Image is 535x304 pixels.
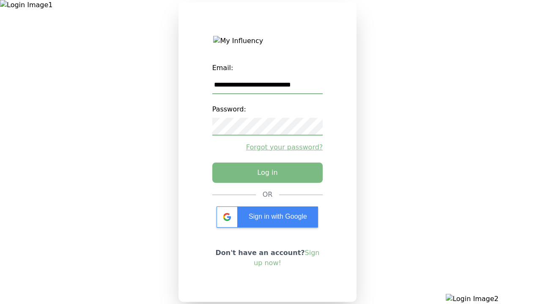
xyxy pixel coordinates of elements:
img: My Influency [213,36,321,46]
p: Don't have an account? [212,248,323,268]
a: Forgot your password? [212,142,323,152]
button: Log in [212,163,323,183]
div: Sign in with Google [217,206,318,228]
label: Password: [212,101,323,118]
span: Sign in with Google [249,213,307,220]
div: OR [263,190,273,200]
label: Email: [212,60,323,76]
img: Login Image2 [446,294,535,304]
